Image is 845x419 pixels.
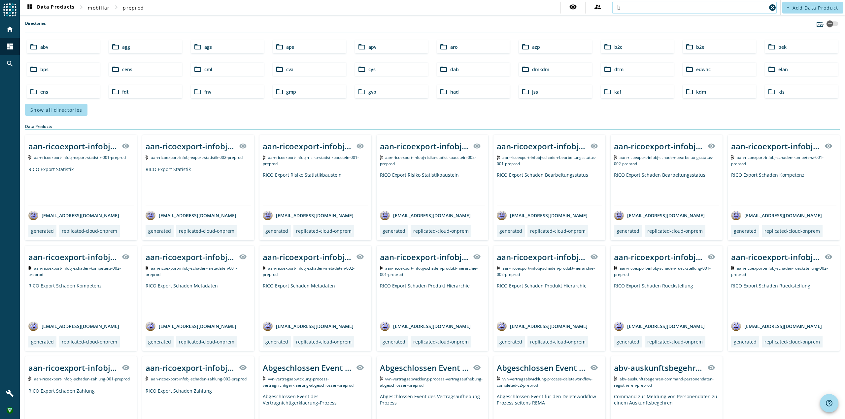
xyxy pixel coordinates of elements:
[28,321,38,331] img: avatar
[532,44,540,50] span: azp
[473,364,481,372] mat-icon: visibility
[6,389,14,397] mat-icon: build
[778,44,787,50] span: bek
[276,65,284,73] mat-icon: folder_open
[276,88,284,96] mat-icon: folder_open
[286,44,294,50] span: aps
[239,142,247,150] mat-icon: visibility
[62,339,117,345] div: replicated-cloud-onprem
[77,3,85,11] mat-icon: chevron_right
[497,172,602,205] div: RICO Export Schaden Bearbeitungsstatus
[497,283,602,316] div: RICO Export Schaden Produkt Hierarchie
[473,253,481,261] mat-icon: visibility
[62,228,117,234] div: replicated-cloud-onprem
[499,228,522,234] div: generated
[380,266,383,270] img: Kafka Topic: aan-ricoexport-infobj-schaden-produkt-hierarchie-001-preprod
[28,266,31,270] img: Kafka Topic: aan-ricoexport-infobj-schaden-kompetenz-002-preprod
[112,3,120,11] mat-icon: chevron_right
[28,141,118,152] div: aan-ricoexport-infobj-export-statistik-001-_stage_
[380,210,471,220] div: [EMAIL_ADDRESS][DOMAIN_NAME]
[497,155,500,160] img: Kafka Topic: aan-ricoexport-infobj-schaden-bearbeitungsstatus-001-preprod
[380,155,476,166] span: Kafka Topic: aan-ricoexport-infobj-risiko-statistikbaustein-002-preprod
[614,321,705,331] div: [EMAIL_ADDRESS][DOMAIN_NAME]
[263,252,352,262] div: aan-ricoexport-infobj-schaden-metadaten-002-_stage_
[380,362,469,373] div: Abgeschlossen Event des Vertragsaufhebung-Prozess
[263,141,352,152] div: aan-ricoexport-infobj-risiko-statistikbaustein-001-_stage_
[194,65,202,73] mat-icon: folder_open
[263,155,359,166] span: Kafka Topic: aan-ricoexport-infobj-risiko-statistikbaustein-001-preprod
[28,265,121,277] span: Kafka Topic: aan-ricoexport-infobj-schaden-kompetenz-002-preprod
[617,339,639,345] div: generated
[263,321,354,331] div: [EMAIL_ADDRESS][DOMAIN_NAME]
[768,3,777,12] button: Clear
[778,89,785,95] span: kis
[28,155,31,160] img: Kafka Topic: aan-ricoexport-infobj-export-statistik-001-preprod
[146,252,235,262] div: aan-ricoexport-infobj-schaden-metadaten-001-_stage_
[614,362,703,373] div: abv-auskunftsbegehren-command-personendaten-registrieren-_stage_
[647,228,703,234] div: replicated-cloud-onprem
[30,107,82,113] span: Show all directories
[263,172,368,205] div: RICO Export Risiko Statistikbaustein
[440,65,448,73] mat-icon: folder_open
[151,155,243,160] span: Kafka Topic: aan-ricoexport-infobj-export-statistik-002-preprod
[31,228,54,234] div: generated
[194,88,202,96] mat-icon: folder_open
[707,142,715,150] mat-icon: visibility
[440,43,448,51] mat-icon: folder_open
[179,339,234,345] div: replicated-cloud-onprem
[368,44,376,50] span: apv
[263,283,368,316] div: RICO Export Schaden Metadaten
[793,5,838,11] span: Add Data Product
[614,44,622,50] span: b2c
[122,89,129,95] span: fdt
[497,252,586,262] div: aan-ricoexport-infobj-schaden-produkt-hierarchie-002-_stage_
[778,66,788,73] span: elan
[530,339,586,345] div: replicated-cloud-onprem
[25,20,46,33] label: Directories
[497,321,507,331] img: avatar
[204,66,212,73] span: cml
[604,88,612,96] mat-icon: folder_open
[731,210,741,220] img: avatar
[112,88,119,96] mat-icon: folder_open
[413,228,469,234] div: replicated-cloud-onprem
[604,43,612,51] mat-icon: folder_open
[825,399,833,407] mat-icon: help_outline
[263,321,273,331] img: avatar
[146,265,238,277] span: Kafka Topic: aan-ricoexport-infobj-schaden-metadaten-001-preprod
[263,210,273,220] img: avatar
[263,210,354,220] div: [EMAIL_ADDRESS][DOMAIN_NAME]
[146,321,236,331] div: [EMAIL_ADDRESS][DOMAIN_NAME]
[614,265,711,277] span: Kafka Topic: aan-ricoexport-infobj-schaden-rueckstellung-001-preprod
[380,321,390,331] img: avatar
[358,65,366,73] mat-icon: folder_open
[614,376,714,388] span: Kafka Topic: abv-auskunftsbegehren-command-personendaten-registrieren-preprod
[40,44,48,50] span: abv
[263,265,355,277] span: Kafka Topic: aan-ricoexport-infobj-schaden-metadaten-002-preprod
[522,43,529,51] mat-icon: folder_open
[522,88,529,96] mat-icon: folder_open
[146,362,235,373] div: aan-ricoexport-infobj-schaden-zahlung-002-_stage_
[604,65,612,73] mat-icon: folder_open
[731,141,821,152] div: aan-ricoexport-infobj-schaden-kompetenz-001-_stage_
[731,252,821,262] div: aan-ricoexport-infobj-schaden-rueckstellung-002-_stage_
[26,4,75,12] span: Data Products
[296,228,352,234] div: replicated-cloud-onprem
[380,155,383,160] img: Kafka Topic: aan-ricoexport-infobj-risiko-statistikbaustein-002-preprod
[296,339,352,345] div: replicated-cloud-onprem
[122,253,130,261] mat-icon: visibility
[383,228,405,234] div: generated
[614,155,617,160] img: Kafka Topic: aan-ricoexport-infobj-schaden-bearbeitungsstatus-002-preprod
[122,364,130,372] mat-icon: visibility
[497,376,592,388] span: Kafka Topic: vvn-vertragsabwicklung-process-deleteworkflow-completed-v2-preprod
[88,5,110,11] span: mobiliar
[532,66,549,73] span: dmkdm
[28,376,31,381] img: Kafka Topic: aan-ricoexport-infobj-schaden-zahlung-001-preprod
[28,321,119,331] div: [EMAIL_ADDRESS][DOMAIN_NAME]
[450,66,459,73] span: dab
[26,4,34,12] mat-icon: dashboard
[31,339,54,345] div: generated
[731,155,824,166] span: Kafka Topic: aan-ricoexport-infobj-schaden-kompetenz-001-preprod
[380,321,471,331] div: [EMAIL_ADDRESS][DOMAIN_NAME]
[614,66,624,73] span: dtm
